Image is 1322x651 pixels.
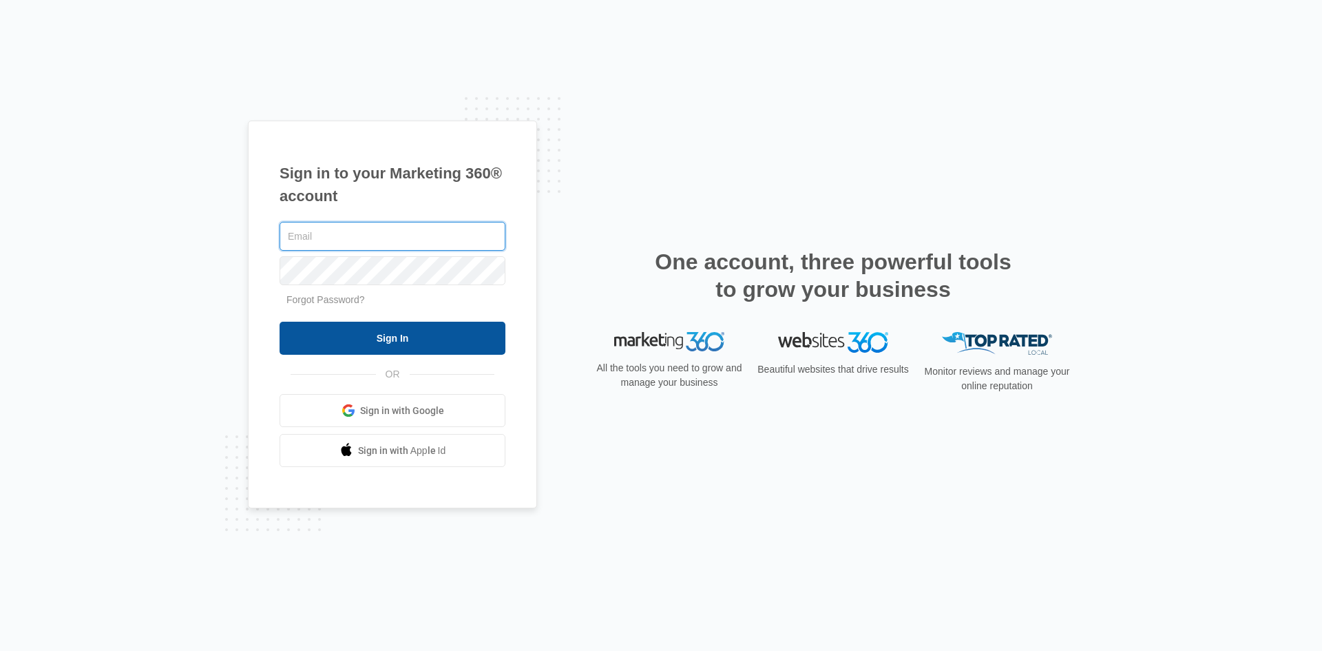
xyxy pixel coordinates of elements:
img: Top Rated Local [942,332,1052,355]
span: OR [376,367,410,382]
img: Websites 360 [778,332,888,352]
p: Beautiful websites that drive results [756,362,910,377]
a: Sign in with Google [280,394,505,427]
h2: One account, three powerful tools to grow your business [651,248,1016,303]
p: Monitor reviews and manage your online reputation [920,364,1074,393]
a: Sign in with Apple Id [280,434,505,467]
input: Sign In [280,322,505,355]
span: Sign in with Google [360,404,444,418]
input: Email [280,222,505,251]
a: Forgot Password? [286,294,365,305]
p: All the tools you need to grow and manage your business [592,361,746,390]
span: Sign in with Apple Id [358,444,446,458]
img: Marketing 360 [614,332,724,351]
h1: Sign in to your Marketing 360® account [280,162,505,207]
